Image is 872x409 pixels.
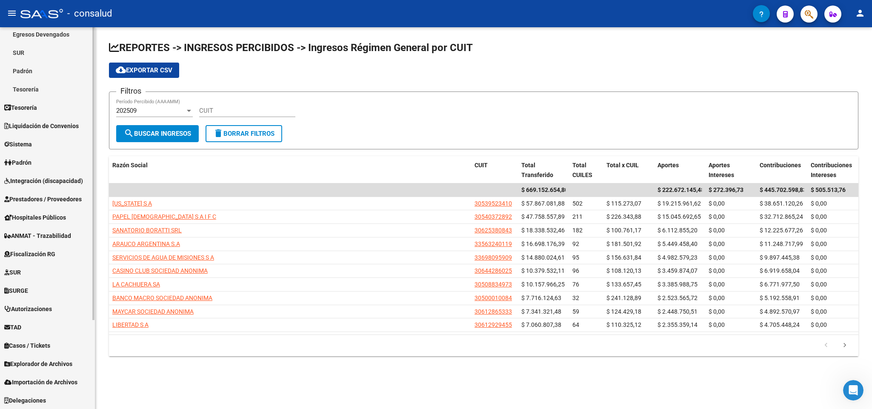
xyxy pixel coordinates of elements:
span: $ 7.341.321,48 [521,308,561,315]
span: $ 0,00 [709,295,725,301]
span: 33563240119 [475,240,512,247]
span: $ 445.702.598,83 [760,186,806,193]
span: $ 108.120,13 [606,267,641,274]
span: Aportes Intereses [709,162,734,178]
datatable-header-cell: CUIT [471,156,518,184]
span: 30539523410 [475,200,512,207]
span: CASINO CLUB SOCIEDAD ANONIMA [112,267,208,274]
span: SANATORIO BORATTI SRL [112,227,182,234]
span: SURGE [4,286,28,295]
datatable-header-cell: Contribuciones Intereses [807,156,858,184]
span: $ 226.343,88 [606,213,641,220]
span: Exportar CSV [116,66,172,74]
span: $ 0,00 [811,321,827,328]
span: 502 [572,200,583,207]
span: $ 11.248.717,99 [760,240,803,247]
span: Aportes [658,162,679,169]
span: Contribuciones Intereses [811,162,852,178]
span: Borrar Filtros [213,130,274,137]
button: Buscar Ingresos [116,125,199,142]
span: $ 18.338.532,46 [521,227,565,234]
span: $ 3.385.988,75 [658,281,698,288]
span: $ 16.698.176,39 [521,240,565,247]
span: Explorador de Archivos [4,359,72,369]
span: $ 6.771.977,50 [760,281,800,288]
mat-icon: menu [7,8,17,18]
span: LIBERTAD S A [112,321,149,328]
span: Padrón [4,158,31,167]
span: $ 0,00 [811,281,827,288]
span: $ 3.459.874,07 [658,267,698,274]
span: 30625380843 [475,227,512,234]
span: 92 [572,240,579,247]
mat-icon: delete [213,128,223,138]
span: $ 0,00 [709,200,725,207]
span: $ 0,00 [709,308,725,315]
span: $ 0,00 [709,321,725,328]
span: Autorizaciones [4,304,52,314]
span: SUR [4,268,21,277]
span: 33698095909 [475,254,512,261]
span: $ 2.355.359,14 [658,321,698,328]
span: ARAUCO ARGENTINA S.A [112,240,180,247]
span: $ 2.523.565,72 [658,295,698,301]
span: $ 7.060.807,38 [521,321,561,328]
span: $ 4.892.570,97 [760,308,800,315]
span: Fiscalización RG [4,249,55,259]
span: BANCO MACRO SOCIEDAD ANONIMA [112,295,212,301]
span: $ 9.897.445,38 [760,254,800,261]
span: $ 0,00 [709,240,725,247]
datatable-header-cell: Aportes [654,156,705,184]
span: $ 6.919.658,04 [760,267,800,274]
a: go to next page [837,341,853,350]
span: $ 100.761,17 [606,227,641,234]
span: Contribuciones [760,162,801,169]
span: $ 10.157.966,25 [521,281,565,288]
span: $ 0,00 [811,213,827,220]
span: $ 12.225.677,26 [760,227,803,234]
mat-icon: person [855,8,865,18]
span: $ 181.501,92 [606,240,641,247]
span: CUIT [475,162,488,169]
span: $ 156.631,84 [606,254,641,261]
datatable-header-cell: Total CUILES [569,156,603,184]
span: $ 0,00 [811,227,827,234]
span: Total x CUIL [606,162,639,169]
span: $ 133.657,45 [606,281,641,288]
span: 32 [572,295,579,301]
span: $ 222.672.145,48 [658,186,704,193]
span: $ 14.880.024,61 [521,254,565,261]
span: 30644286025 [475,267,512,274]
span: $ 6.112.855,20 [658,227,698,234]
span: Total CUILES [572,162,592,178]
datatable-header-cell: Aportes Intereses [705,156,756,184]
span: $ 32.712.865,24 [760,213,803,220]
span: SERVICIOS DE AGUA DE MISIONES S A [112,254,214,261]
span: $ 0,00 [811,240,827,247]
span: $ 0,00 [811,267,827,274]
span: $ 0,00 [811,295,827,301]
span: 30612865333 [475,308,512,315]
span: MAYCAR SOCIEDAD ANONIMA [112,308,194,315]
span: $ 505.513,76 [811,186,846,193]
span: Casos / Tickets [4,341,50,350]
span: $ 5.449.458,40 [658,240,698,247]
span: $ 4.705.448,24 [760,321,800,328]
span: Importación de Archivos [4,378,77,387]
a: go to previous page [818,341,834,350]
datatable-header-cell: Contribuciones [756,156,807,184]
span: - consalud [67,4,112,23]
iframe: Intercom live chat [843,380,863,400]
mat-icon: cloud_download [116,65,126,75]
span: TAD [4,323,21,332]
span: 76 [572,281,579,288]
mat-icon: search [124,128,134,138]
span: $ 0,00 [811,254,827,261]
span: [US_STATE] S A [112,200,152,207]
span: $ 4.982.579,23 [658,254,698,261]
span: Razón Social [112,162,148,169]
span: 95 [572,254,579,261]
span: $ 38.651.120,26 [760,200,803,207]
span: 211 [572,213,583,220]
span: $ 241.128,89 [606,295,641,301]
